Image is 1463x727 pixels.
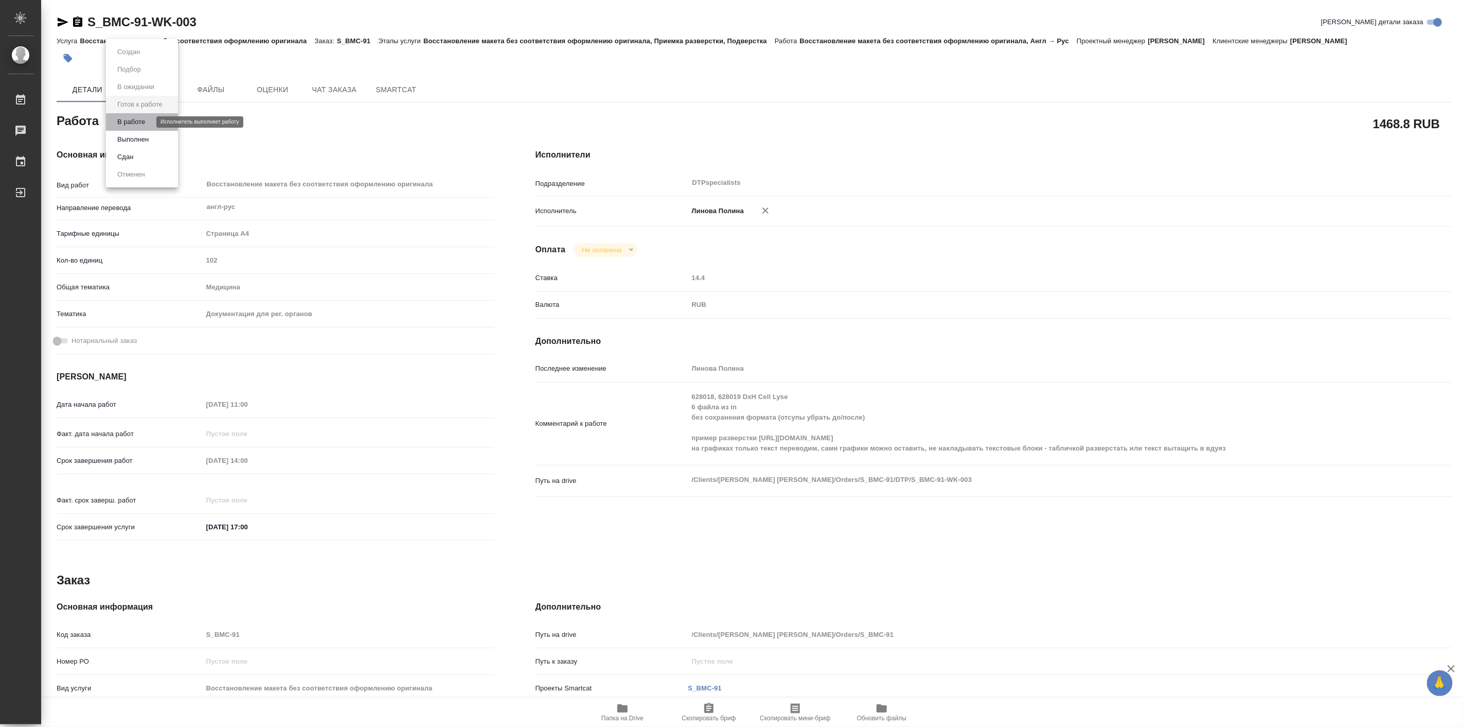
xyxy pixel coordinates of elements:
button: Подбор [114,64,144,75]
button: Готов к работе [114,99,166,110]
button: Отменен [114,169,148,180]
button: Сдан [114,151,136,163]
button: В ожидании [114,81,157,93]
button: Создан [114,46,143,58]
button: Выполнен [114,134,152,145]
button: В работе [114,116,148,128]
